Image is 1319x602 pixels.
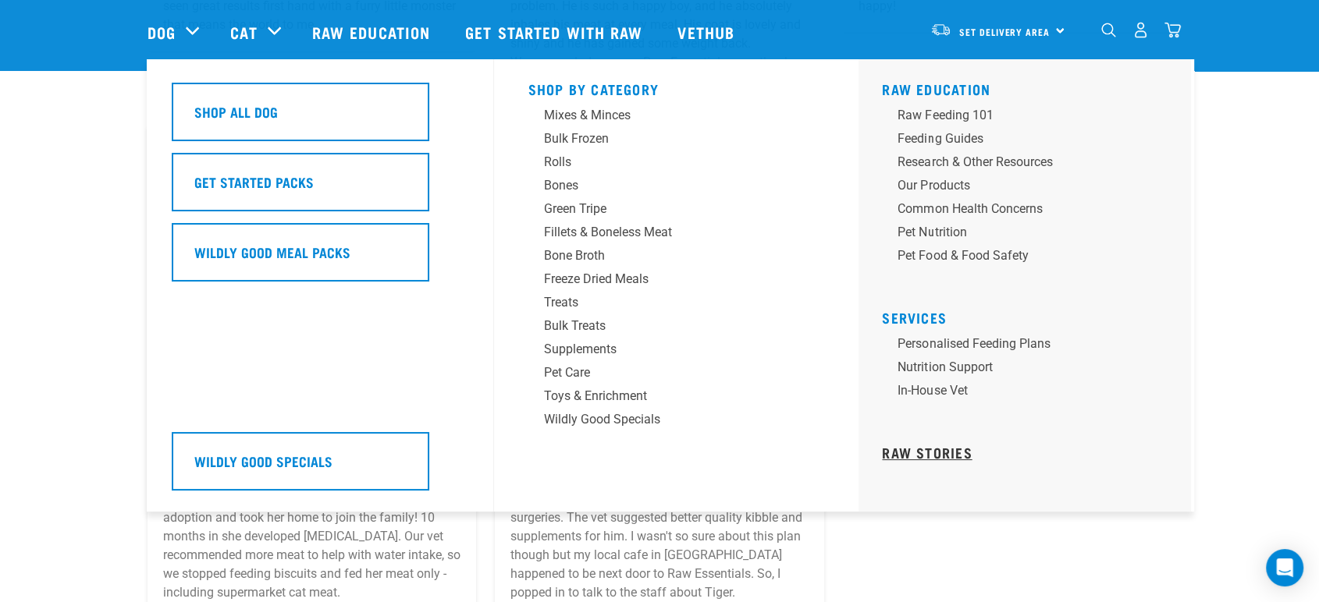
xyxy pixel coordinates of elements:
a: Feeding Guides [882,129,1179,153]
div: Bones [544,176,787,195]
div: Our Products [898,176,1141,195]
span: Set Delivery Area [959,29,1050,34]
div: Wildly Good Specials [544,410,787,429]
a: Nutrition Support [882,358,1179,381]
a: Vethub [662,1,754,63]
a: Get Started Packs [172,153,468,223]
div: Rolls [544,153,787,172]
div: Open Intercom Messenger [1266,549,1303,586]
div: Fillets & Boneless Meat [544,223,787,242]
img: home-icon@2x.png [1164,22,1181,38]
div: Freeze Dried Meals [544,270,787,289]
a: Bulk Frozen [528,129,825,153]
a: Toys & Enrichment [528,387,825,410]
div: Bulk Frozen [544,129,787,148]
a: Bone Broth [528,246,825,270]
div: Pet Food & Food Safety [898,246,1141,265]
a: Raw Education [882,85,990,93]
div: Bone Broth [544,246,787,265]
a: Wildly Good Meal Packs [172,223,468,293]
div: Toys & Enrichment [544,387,787,405]
a: Mixes & Minces [528,106,825,129]
a: Rolls [528,153,825,176]
a: Green Tripe [528,200,825,223]
a: Dog [148,20,176,44]
a: Raw Feeding 101 [882,106,1179,129]
img: van-moving.png [930,23,951,37]
a: Pet Care [528,363,825,387]
a: In-house vet [882,381,1179,405]
a: Raw Education [297,1,450,63]
div: Feeding Guides [898,129,1141,148]
p: Our Tiger is a very healthy (and 8kg!) [PERSON_NAME] cat that still lives his best life at [DEMOG... [510,433,808,601]
a: Supplements [528,340,825,363]
h5: Services [882,310,1179,322]
h5: Shop By Category [528,81,825,94]
div: Pet Care [544,363,787,382]
a: Fillets & Boneless Meat [528,223,825,246]
div: Mixes & Minces [544,106,787,125]
a: Get started with Raw [450,1,662,63]
a: Common Health Concerns [882,200,1179,223]
a: Cat [230,20,257,44]
h5: Get Started Packs [194,172,314,192]
div: Bulk Treats [544,317,787,335]
a: Research & Other Resources [882,153,1179,176]
a: Pet Food & Food Safety [882,246,1179,270]
div: Pet Nutrition [898,223,1141,242]
div: Raw Feeding 101 [898,106,1141,125]
a: Personalised Feeding Plans [882,335,1179,358]
a: Bones [528,176,825,200]
div: Green Tripe [544,200,787,218]
h5: Wildly Good Meal Packs [194,242,350,262]
div: Treats [544,293,787,312]
a: Freeze Dried Meals [528,270,825,293]
a: Shop All Dog [172,83,468,153]
a: Wildly Good Specials [172,432,468,502]
a: Bulk Treats [528,317,825,340]
a: Wildly Good Specials [528,410,825,434]
h5: Wildly Good Specials [194,451,332,471]
a: Treats [528,293,825,317]
img: user.png [1132,22,1149,38]
a: Our Products [882,176,1179,200]
a: Raw Stories [882,448,972,456]
div: Supplements [544,340,787,359]
a: Pet Nutrition [882,223,1179,246]
div: Common Health Concerns [898,200,1141,218]
img: home-icon-1@2x.png [1101,23,1116,37]
p: [PERSON_NAME] is our crazy tortoiseshell cat who didn't have the easiest start to life. This litt... [163,433,460,601]
h5: Shop All Dog [194,101,278,122]
div: Research & Other Resources [898,153,1141,172]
